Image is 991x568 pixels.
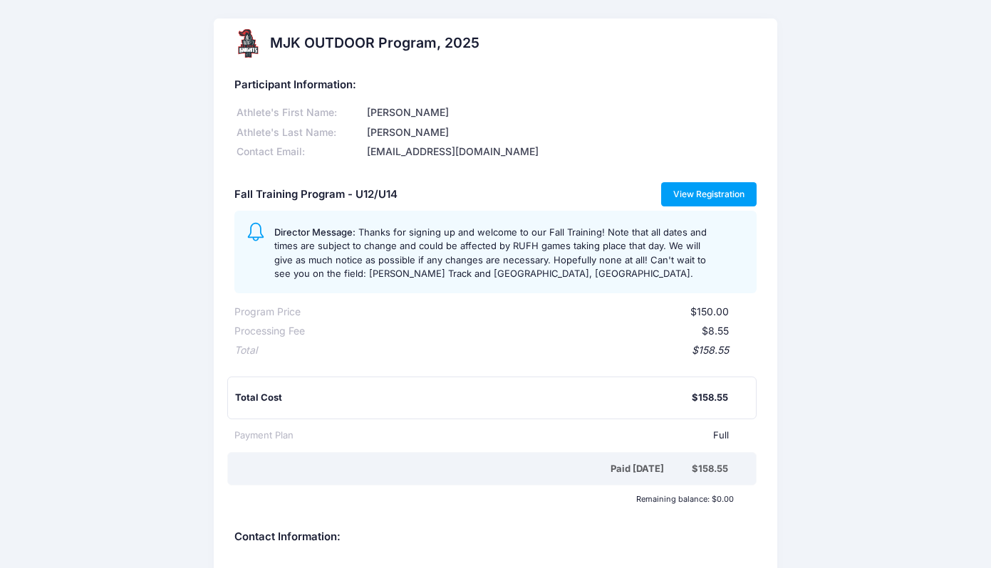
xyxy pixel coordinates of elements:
div: Total [234,343,257,358]
div: $158.55 [257,343,729,358]
div: Program Price [234,305,301,320]
div: $158.55 [692,391,728,405]
div: Full [294,428,729,443]
div: $8.55 [305,324,729,339]
div: [EMAIL_ADDRESS][DOMAIN_NAME] [365,144,757,159]
div: Total Cost [235,391,692,405]
span: Thanks for signing up and welcome to our Fall Training! Note that all dates and times are subject... [274,226,707,280]
div: Payment Plan [234,428,294,443]
h5: Fall Training Program - U12/U14 [234,189,398,201]
div: Athlete's First Name: [234,105,365,120]
span: Director Message: [274,226,356,238]
div: [PERSON_NAME] [365,105,757,120]
div: Remaining balance: $0.00 [227,495,740,503]
div: Processing Fee [234,324,305,339]
h5: Participant Information: [234,79,757,92]
div: [PERSON_NAME] [365,125,757,140]
div: Contact Email: [234,144,365,159]
a: View Registration [661,182,757,206]
h5: Contact Information: [234,531,757,544]
div: $158.55 [692,462,728,476]
h2: MJK OUTDOOR Program, 2025 [270,35,479,51]
div: Paid [DATE] [237,462,692,476]
div: Athlete's Last Name: [234,125,365,140]
span: $150.00 [690,305,729,317]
